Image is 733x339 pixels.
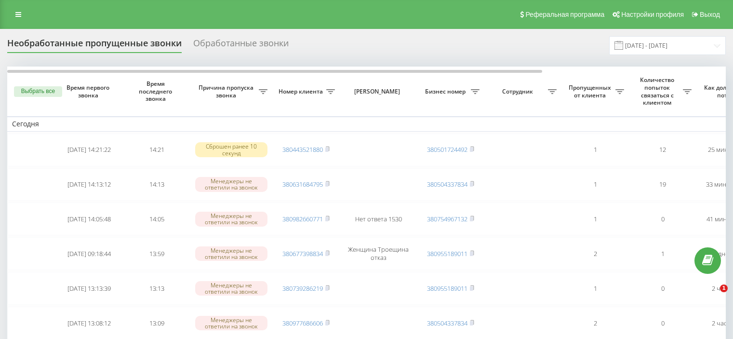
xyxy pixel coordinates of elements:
span: Количество попыток связаться с клиентом [634,76,683,106]
td: [DATE] 14:21:22 [55,134,123,166]
button: Выбрать все [14,86,62,97]
td: 0 [629,203,696,235]
span: Время последнего звонка [131,80,183,103]
div: Менеджеры не ответили на звонок [195,316,267,330]
a: 380501724492 [427,145,467,154]
div: Менеджеры не ответили на звонок [195,246,267,261]
div: Менеджеры не ответили на звонок [195,177,267,191]
td: 1 [561,203,629,235]
a: 380631684795 [282,180,323,189]
td: 13:13 [123,272,190,305]
td: 1 [629,237,696,270]
a: 380955189011 [427,249,467,258]
td: 0 [629,272,696,305]
td: Женщина Троещина отказ [340,237,417,270]
td: [DATE] 14:05:48 [55,203,123,235]
td: 1 [561,168,629,201]
td: 14:05 [123,203,190,235]
a: 380982660771 [282,215,323,223]
span: Выход [700,11,720,18]
td: [DATE] 14:13:12 [55,168,123,201]
a: 380504337834 [427,319,467,327]
td: [DATE] 09:18:44 [55,237,123,270]
td: 19 [629,168,696,201]
a: 380504337834 [427,180,467,189]
span: Настройки профиля [621,11,684,18]
div: Менеджеры не ответили на звонок [195,281,267,296]
span: [PERSON_NAME] [348,88,409,95]
a: 380754967132 [427,215,467,223]
span: Время первого звонка [63,84,115,99]
td: 14:21 [123,134,190,166]
span: Номер клиента [277,88,326,95]
a: 380677398834 [282,249,323,258]
span: Реферальная программа [525,11,604,18]
div: Необработанные пропущенные звонки [7,38,182,53]
td: Нет ответа 1530 [340,203,417,235]
td: [DATE] 13:13:39 [55,272,123,305]
a: 380443521880 [282,145,323,154]
a: 380955189011 [427,284,467,293]
a: 380739286219 [282,284,323,293]
div: Менеджеры не ответили на звонок [195,212,267,226]
td: 12 [629,134,696,166]
span: Сотрудник [489,88,548,95]
td: 1 [561,134,629,166]
span: Причина пропуска звонка [195,84,259,99]
div: Обработанные звонки [193,38,289,53]
span: Бизнес номер [422,88,471,95]
td: 14:13 [123,168,190,201]
td: 1 [561,272,629,305]
span: 1 [720,285,728,292]
td: 13:59 [123,237,190,270]
a: 380977686606 [282,319,323,327]
div: Сброшен ранее 10 секунд [195,142,267,157]
span: Пропущенных от клиента [566,84,615,99]
td: 2 [561,237,629,270]
iframe: Intercom live chat [700,285,723,308]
